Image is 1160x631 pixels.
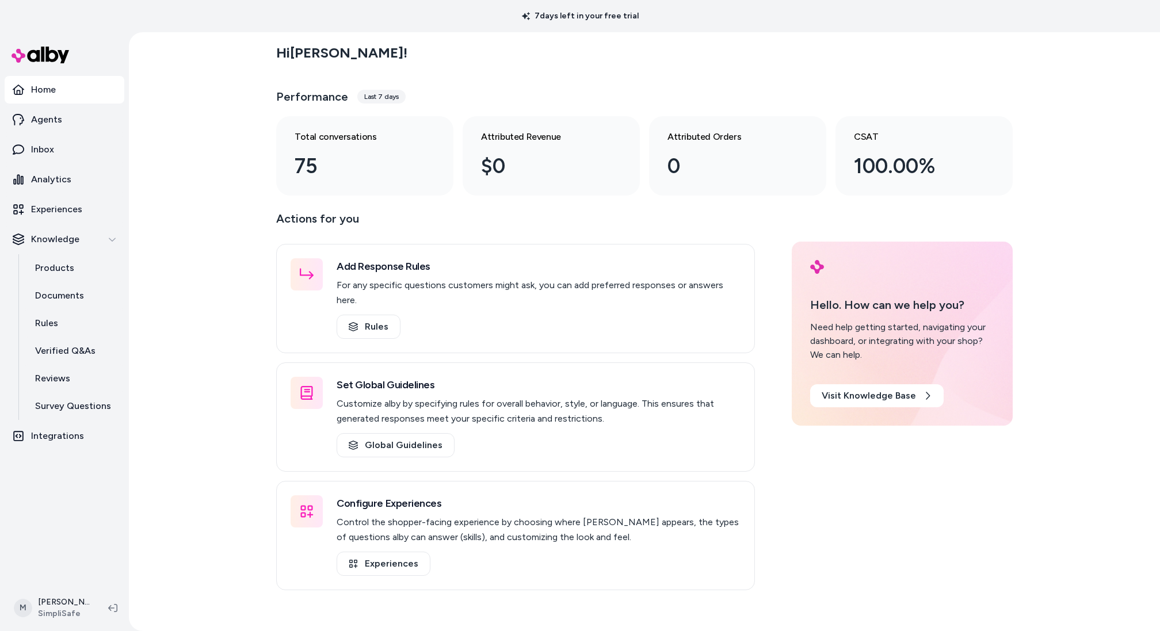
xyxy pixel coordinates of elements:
span: SimpliSafe [38,608,90,619]
p: Home [31,83,56,97]
a: Verified Q&As [24,337,124,365]
button: Knowledge [5,225,124,253]
p: Hello. How can we help you? [810,296,994,313]
img: alby Logo [12,47,69,63]
a: Products [24,254,124,282]
span: M [14,599,32,617]
p: Analytics [31,173,71,186]
a: Visit Knowledge Base [810,384,944,407]
h3: Attributed Revenue [481,130,603,144]
a: Rules [337,315,400,339]
a: Total conversations 75 [276,116,453,196]
h3: CSAT [854,130,976,144]
div: Need help getting started, navigating your dashboard, or integrating with your shop? We can help. [810,320,994,362]
div: 0 [667,151,789,182]
a: Experiences [5,196,124,223]
a: Rules [24,309,124,337]
p: Control the shopper-facing experience by choosing where [PERSON_NAME] appears, the types of quest... [337,515,741,545]
a: Survey Questions [24,392,124,420]
p: Inbox [31,143,54,156]
h2: Hi [PERSON_NAME] ! [276,44,407,62]
p: Reviews [35,372,70,385]
p: Survey Questions [35,399,111,413]
a: Agents [5,106,124,133]
p: Documents [35,289,84,303]
a: Home [5,76,124,104]
p: Knowledge [31,232,79,246]
a: CSAT 100.00% [835,116,1013,196]
h3: Add Response Rules [337,258,741,274]
img: alby Logo [810,260,824,274]
p: Products [35,261,74,275]
a: Integrations [5,422,124,450]
h3: Set Global Guidelines [337,377,741,393]
div: 75 [295,151,417,182]
h3: Configure Experiences [337,495,741,511]
h3: Performance [276,89,348,105]
div: 100.00% [854,151,976,182]
a: Attributed Revenue $0 [463,116,640,196]
a: Attributed Orders 0 [649,116,826,196]
h3: Attributed Orders [667,130,789,144]
a: Global Guidelines [337,433,455,457]
p: Rules [35,316,58,330]
p: Verified Q&As [35,344,96,358]
p: Customize alby by specifying rules for overall behavior, style, or language. This ensures that ge... [337,396,741,426]
a: Analytics [5,166,124,193]
button: M[PERSON_NAME]SimpliSafe [7,590,99,626]
h3: Total conversations [295,130,417,144]
p: Experiences [31,202,82,216]
a: Reviews [24,365,124,392]
p: For any specific questions customers might ask, you can add preferred responses or answers here. [337,278,741,308]
div: $0 [481,151,603,182]
p: 7 days left in your free trial [515,10,646,22]
a: Inbox [5,136,124,163]
p: Integrations [31,429,84,443]
div: Last 7 days [357,90,406,104]
a: Documents [24,282,124,309]
p: Actions for you [276,209,755,237]
p: [PERSON_NAME] [38,596,90,608]
a: Experiences [337,552,430,576]
p: Agents [31,113,62,127]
